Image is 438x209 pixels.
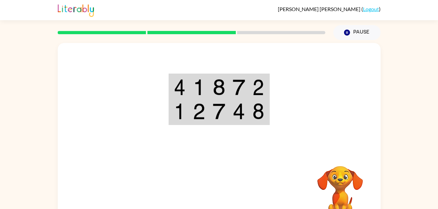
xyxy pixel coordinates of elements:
[213,79,225,95] img: 8
[233,79,245,95] img: 7
[278,6,361,12] span: [PERSON_NAME] [PERSON_NAME]
[278,6,381,12] div: ( )
[233,103,245,119] img: 4
[333,25,381,40] button: Pause
[252,79,264,95] img: 2
[193,79,205,95] img: 1
[252,103,264,119] img: 8
[174,79,186,95] img: 4
[363,6,379,12] a: Logout
[193,103,205,119] img: 2
[58,3,94,17] img: Literably
[213,103,225,119] img: 7
[174,103,186,119] img: 1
